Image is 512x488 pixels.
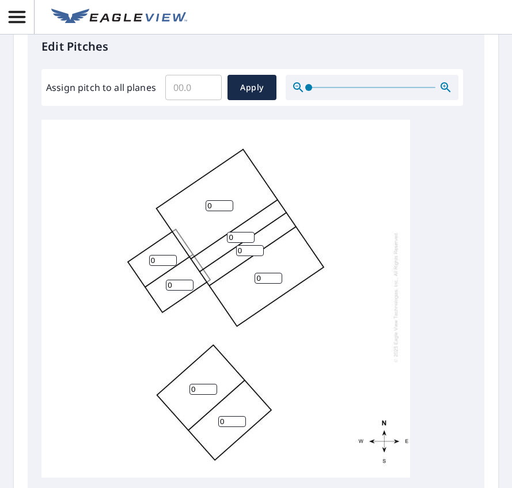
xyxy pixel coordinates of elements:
p: Edit Pitches [41,38,471,55]
input: 00.0 [165,71,222,104]
label: Assign pitch to all planes [46,81,156,94]
img: EV Logo [51,9,187,26]
button: Apply [227,75,276,100]
span: Apply [237,81,267,95]
a: EV Logo [44,2,194,33]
